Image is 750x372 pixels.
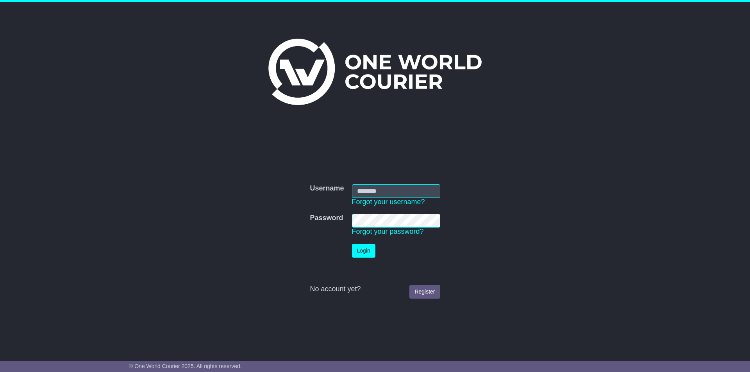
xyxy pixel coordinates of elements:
label: Username [310,184,344,193]
div: No account yet? [310,285,440,294]
a: Forgot your password? [352,228,424,235]
a: Register [409,285,440,299]
span: © One World Courier 2025. All rights reserved. [129,363,242,369]
a: Forgot your username? [352,198,425,206]
img: One World [268,39,482,105]
button: Login [352,244,375,258]
label: Password [310,214,343,222]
